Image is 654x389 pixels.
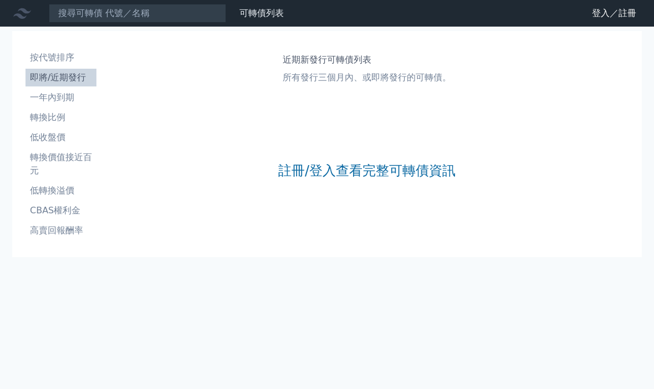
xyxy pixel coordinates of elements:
[583,4,645,22] a: 登入／註冊
[25,149,96,180] a: 轉換價值接近百元
[25,202,96,219] a: CBAS權利金
[49,4,226,23] input: 搜尋可轉債 代號／名稱
[25,111,96,124] li: 轉換比例
[25,151,96,177] li: 轉換價值接近百元
[25,222,96,239] a: 高賣回報酬率
[25,204,96,217] li: CBAS權利金
[25,224,96,237] li: 高賣回報酬率
[25,69,96,86] a: 即將/近期發行
[278,162,456,180] a: 註冊/登入查看完整可轉債資訊
[25,71,96,84] li: 即將/近期發行
[25,184,96,197] li: 低轉換溢價
[283,71,451,84] p: 所有發行三個月內、或即將發行的可轉債。
[25,89,96,106] a: 一年內到期
[239,8,284,18] a: 可轉債列表
[25,131,96,144] li: 低收盤價
[25,91,96,104] li: 一年內到期
[25,182,96,199] a: 低轉換溢價
[25,51,96,64] li: 按代號排序
[25,109,96,126] a: 轉換比例
[25,49,96,66] a: 按代號排序
[283,53,451,66] h1: 近期新發行可轉債列表
[25,129,96,146] a: 低收盤價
